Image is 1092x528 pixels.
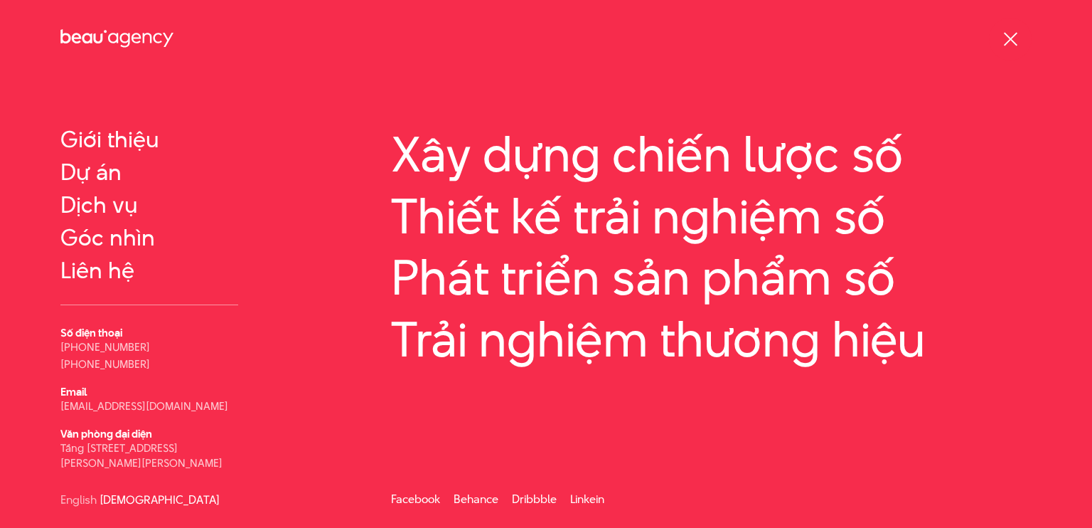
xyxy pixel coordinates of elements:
[60,495,97,505] a: English
[60,426,152,441] b: Văn phòng đại diện
[60,258,238,283] a: Liên hệ
[60,127,238,152] a: Giới thiệu
[512,491,557,507] a: Dribbble
[391,312,1032,366] a: Trải nghiệm thương hiệu
[60,325,122,340] b: Số điện thoại
[570,491,604,507] a: Linkein
[391,491,440,507] a: Facebook
[60,440,238,470] p: Tầng [STREET_ADDRESS][PERSON_NAME][PERSON_NAME]
[60,339,150,354] a: [PHONE_NUMBER]
[391,189,1032,243] a: Thiết kế trải nghiệm số
[60,225,238,250] a: Góc nhìn
[391,250,1032,305] a: Phát triển sản phẩm số
[454,491,498,507] a: Behance
[60,357,150,371] a: [PHONE_NUMBER]
[60,159,238,185] a: Dự án
[60,192,238,218] a: Dịch vụ
[391,127,1032,181] a: Xây dựng chiến lược số
[100,495,220,505] a: [DEMOGRAPHIC_DATA]
[60,384,87,399] b: Email
[60,398,228,413] a: [EMAIL_ADDRESS][DOMAIN_NAME]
